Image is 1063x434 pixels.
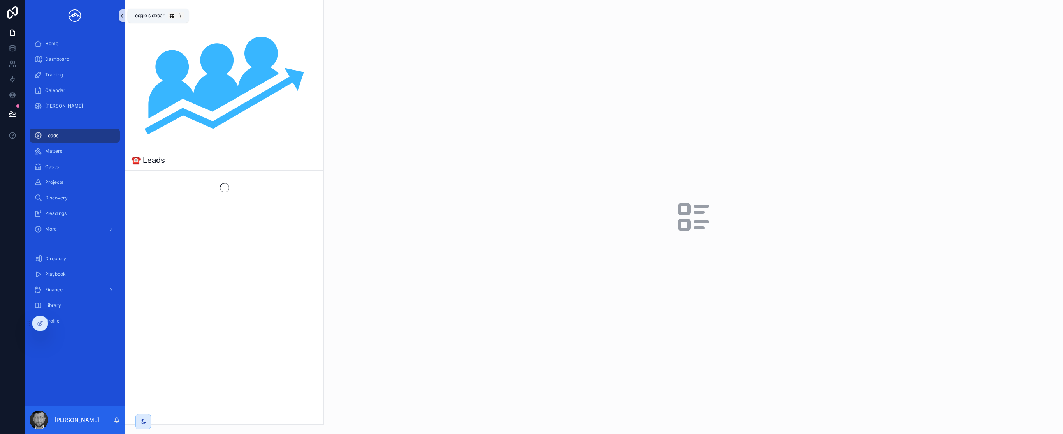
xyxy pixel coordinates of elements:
[30,83,120,97] a: Calendar
[45,210,67,217] span: Pleadings
[30,252,120,266] a: Directory
[30,175,120,189] a: Projects
[45,256,66,262] span: Directory
[45,87,65,94] span: Calendar
[45,72,63,78] span: Training
[54,416,99,424] p: [PERSON_NAME]
[30,99,120,113] a: [PERSON_NAME]
[30,144,120,158] a: Matters
[45,179,63,185] span: Projects
[30,298,120,312] a: Library
[45,318,60,324] span: Profile
[45,41,58,47] span: Home
[30,37,120,51] a: Home
[30,160,120,174] a: Cases
[65,9,84,22] img: App logo
[45,195,68,201] span: Discovery
[30,52,120,66] a: Dashboard
[45,56,69,62] span: Dashboard
[45,132,58,139] span: Leads
[30,191,120,205] a: Discovery
[25,31,125,338] div: scrollable content
[45,271,66,277] span: Playbook
[45,287,63,293] span: Finance
[30,222,120,236] a: More
[30,283,120,297] a: Finance
[131,155,165,166] h1: ☎️ Leads
[45,164,59,170] span: Cases
[30,314,120,328] a: Profile
[45,148,62,154] span: Matters
[30,68,120,82] a: Training
[30,267,120,281] a: Playbook
[45,302,61,309] span: Library
[132,12,165,19] span: Toggle sidebar
[30,129,120,143] a: Leads
[30,206,120,221] a: Pleadings
[45,226,57,232] span: More
[177,12,183,19] span: \
[45,103,83,109] span: [PERSON_NAME]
